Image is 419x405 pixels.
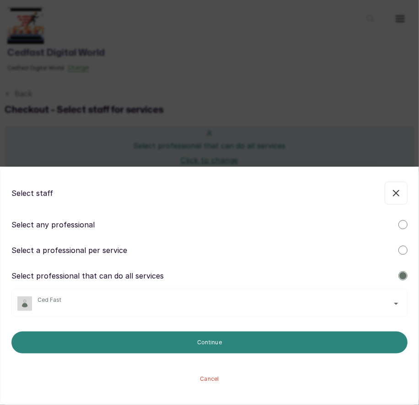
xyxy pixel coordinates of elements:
[11,245,127,256] p: Select a professional per service
[11,188,53,199] p: Select staff
[17,296,32,311] img: staff image
[11,219,95,230] p: Select any professional
[38,296,402,304] span: Ced Fast
[11,331,408,353] button: Continue
[17,296,402,311] button: staff imageCed Fast
[11,368,408,390] button: Cancel
[11,270,164,281] p: Select professional that can do all services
